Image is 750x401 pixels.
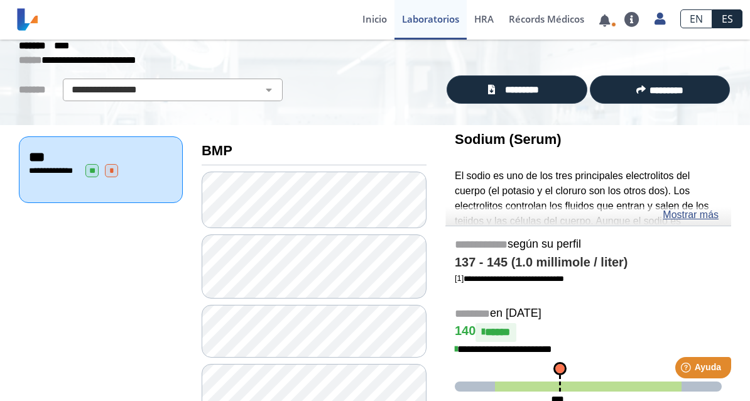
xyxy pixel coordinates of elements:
span: HRA [474,13,494,25]
a: Mostrar más [663,207,719,222]
h5: en [DATE] [455,307,722,321]
iframe: Help widget launcher [638,352,736,387]
a: [1] [455,273,564,283]
b: Sodium (Serum) [455,131,562,147]
h4: 137 - 145 (1.0 millimole / liter) [455,255,722,270]
h4: 140 [455,323,722,342]
a: EN [680,9,712,28]
a: ES [712,9,742,28]
b: BMP [202,143,232,158]
p: El sodio es uno de los tres principales electrolitos del cuerpo (el potasio y el cloruro son los ... [455,168,722,379]
h5: según su perfil [455,238,722,252]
